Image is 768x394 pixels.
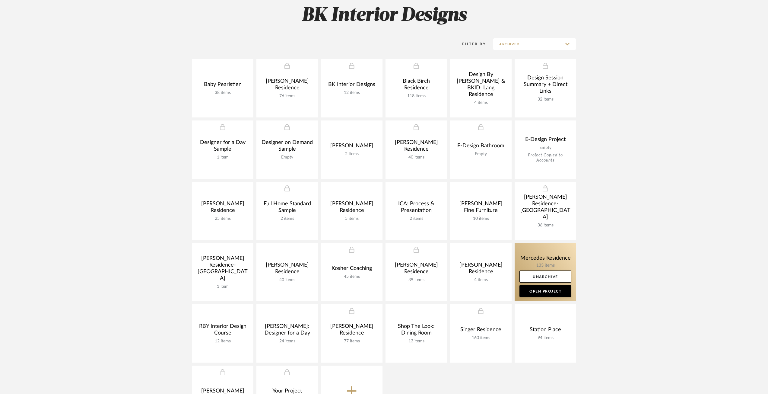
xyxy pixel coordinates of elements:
div: RBY Interior Design Course [197,323,249,339]
div: 39 items [390,277,442,283]
div: [PERSON_NAME] Residence [261,262,313,277]
div: Designer on Demand Sample [261,139,313,155]
div: Filter By [454,41,486,47]
div: 2 items [390,216,442,221]
div: Design By [PERSON_NAME] & BKID: Lang Residence [455,71,507,100]
div: 4 items [455,100,507,105]
div: 10 items [455,216,507,221]
div: Singer Residence [455,326,507,335]
div: [PERSON_NAME]: Designer for a Day [261,323,313,339]
div: Station Place [519,326,571,335]
div: 160 items [455,335,507,341]
div: [PERSON_NAME] Residence [390,262,442,277]
div: Empty [261,155,313,160]
a: Unarchive [519,271,571,283]
div: 118 items [390,94,442,99]
div: 32 items [519,97,571,102]
div: 2 items [326,152,378,157]
div: BK Interior Designs [326,81,378,90]
div: 12 items [197,339,249,344]
div: [PERSON_NAME] Residence [390,139,442,155]
div: 12 items [326,90,378,95]
div: Empty [519,145,571,150]
div: 45 items [326,274,378,279]
div: 1 item [197,155,249,160]
div: [PERSON_NAME] Residence- [GEOGRAPHIC_DATA] [197,255,249,284]
div: Baby Pearlstien [197,81,249,90]
div: 4 items [455,277,507,283]
a: Open Project [519,285,571,297]
div: 40 items [390,155,442,160]
div: 38 items [197,90,249,95]
div: [PERSON_NAME] Residence- [GEOGRAPHIC_DATA] [519,194,571,223]
div: 13 items [390,339,442,344]
div: 40 items [261,277,313,283]
div: Project Copied to Accounts [519,153,571,163]
div: 5 items [326,216,378,221]
div: Designer for a Day Sample [197,139,249,155]
div: Black Birch Residence [390,78,442,94]
div: E-Design Bathroom [455,143,507,152]
div: 94 items [519,335,571,341]
div: Kosher Coaching [326,265,378,274]
div: [PERSON_NAME] Residence [326,323,378,339]
div: 24 items [261,339,313,344]
div: [PERSON_NAME] Residence [326,200,378,216]
div: [PERSON_NAME] [326,143,378,152]
div: [PERSON_NAME] Residence [455,262,507,277]
div: 36 items [519,223,571,228]
div: [PERSON_NAME] Fine Furniture [455,200,507,216]
div: Shop The Look: Dining Room [390,323,442,339]
div: Empty [455,152,507,157]
div: [PERSON_NAME] Residence [261,78,313,94]
div: ICA: Process & Presentation [390,200,442,216]
div: 25 items [197,216,249,221]
div: E-Design Project [519,136,571,145]
div: Full Home Standard Sample [261,200,313,216]
div: 77 items [326,339,378,344]
div: 2 items [261,216,313,221]
div: Design Session Summary + Direct Links [519,75,571,97]
div: 76 items [261,94,313,99]
h2: BK Interior Designs [167,4,601,27]
div: [PERSON_NAME] Residence [197,200,249,216]
div: 1 item [197,284,249,289]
